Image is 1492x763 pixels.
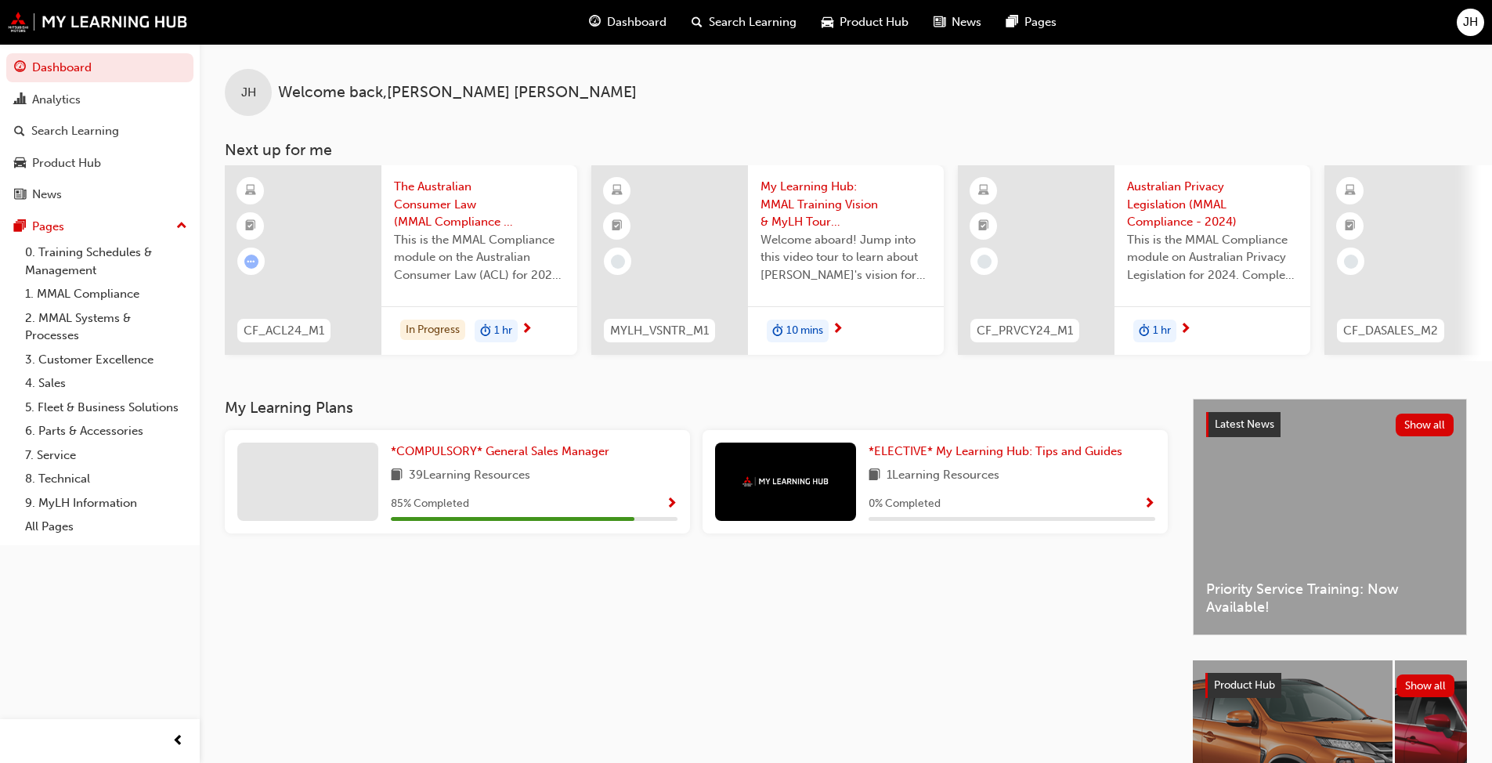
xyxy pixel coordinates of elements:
[612,216,623,237] span: booktick-icon
[978,216,989,237] span: booktick-icon
[391,495,469,513] span: 85 % Completed
[244,255,258,269] span: learningRecordVerb_ATTEMPT-icon
[6,50,193,212] button: DashboardAnalyticsSearch LearningProduct HubNews
[400,320,465,341] div: In Progress
[6,53,193,82] a: Dashboard
[19,282,193,306] a: 1. MMAL Compliance
[6,149,193,178] a: Product Hub
[760,178,931,231] span: My Learning Hub: MMAL Training Vision & MyLH Tour (Elective)
[1127,231,1298,284] span: This is the MMAL Compliance module on Australian Privacy Legislation for 2024. Complete this modu...
[19,306,193,348] a: 2. MMAL Systems & Processes
[521,323,533,337] span: next-icon
[1143,497,1155,512] span: Show Progress
[244,322,324,340] span: CF_ACL24_M1
[760,231,931,284] span: Welcome aboard! Jump into this video tour to learn about [PERSON_NAME]'s vision for your learning...
[692,13,703,32] span: search-icon
[1206,412,1454,437] a: Latest NewsShow all
[772,321,783,342] span: duration-icon
[1024,13,1057,31] span: Pages
[1127,178,1298,231] span: Australian Privacy Legislation (MMAL Compliance - 2024)
[19,443,193,468] a: 7. Service
[14,188,26,202] span: news-icon
[1006,13,1018,32] span: pages-icon
[1214,678,1275,692] span: Product Hub
[391,443,616,461] a: *COMPULSORY* General Sales Manager
[1139,321,1150,342] span: duration-icon
[742,476,829,486] img: mmal
[1463,13,1478,31] span: JH
[1143,494,1155,514] button: Show Progress
[589,13,601,32] span: guage-icon
[409,466,530,486] span: 39 Learning Resources
[869,466,880,486] span: book-icon
[32,186,62,204] div: News
[241,84,256,102] span: JH
[977,255,992,269] span: learningRecordVerb_NONE-icon
[172,732,184,751] span: prev-icon
[245,216,256,237] span: booktick-icon
[6,212,193,241] button: Pages
[809,6,921,38] a: car-iconProduct Hub
[19,240,193,282] a: 0. Training Schedules & Management
[494,322,512,340] span: 1 hr
[1193,399,1467,635] a: Latest NewsShow allPriority Service Training: Now Available!
[869,495,941,513] span: 0 % Completed
[32,218,64,236] div: Pages
[394,178,565,231] span: The Australian Consumer Law (MMAL Compliance - 2024)
[14,220,26,234] span: pages-icon
[1205,673,1454,698] a: Product HubShow all
[14,157,26,171] span: car-icon
[921,6,994,38] a: news-iconNews
[19,491,193,515] a: 9. MyLH Information
[958,165,1310,355] a: CF_PRVCY24_M1Australian Privacy Legislation (MMAL Compliance - 2024)This is the MMAL Compliance m...
[591,165,944,355] a: MYLH_VSNTR_M1My Learning Hub: MMAL Training Vision & MyLH Tour (Elective)Welcome aboard! Jump int...
[6,85,193,114] a: Analytics
[934,13,945,32] span: news-icon
[176,216,187,237] span: up-icon
[611,255,625,269] span: learningRecordVerb_NONE-icon
[786,322,823,340] span: 10 mins
[612,181,623,201] span: learningResourceType_ELEARNING-icon
[391,466,403,486] span: book-icon
[6,117,193,146] a: Search Learning
[32,91,81,109] div: Analytics
[225,399,1168,417] h3: My Learning Plans
[19,396,193,420] a: 5. Fleet & Business Solutions
[8,12,188,32] img: mmal
[19,419,193,443] a: 6. Parts & Accessories
[391,444,609,458] span: *COMPULSORY* General Sales Manager
[887,466,999,486] span: 1 Learning Resources
[1396,414,1454,436] button: Show all
[14,93,26,107] span: chart-icon
[978,181,989,201] span: learningResourceType_ELEARNING-icon
[1344,255,1358,269] span: learningRecordVerb_NONE-icon
[666,497,677,512] span: Show Progress
[666,494,677,514] button: Show Progress
[1206,580,1454,616] span: Priority Service Training: Now Available!
[1396,674,1455,697] button: Show all
[869,444,1122,458] span: *ELECTIVE* My Learning Hub: Tips and Guides
[952,13,981,31] span: News
[245,181,256,201] span: learningResourceType_ELEARNING-icon
[576,6,679,38] a: guage-iconDashboard
[709,13,797,31] span: Search Learning
[19,348,193,372] a: 3. Customer Excellence
[14,125,25,139] span: search-icon
[19,515,193,539] a: All Pages
[200,141,1492,159] h3: Next up for me
[1457,9,1484,36] button: JH
[840,13,909,31] span: Product Hub
[679,6,809,38] a: search-iconSearch Learning
[1215,418,1274,431] span: Latest News
[6,180,193,209] a: News
[14,61,26,75] span: guage-icon
[607,13,667,31] span: Dashboard
[225,165,577,355] a: CF_ACL24_M1The Australian Consumer Law (MMAL Compliance - 2024)This is the MMAL Compliance module...
[31,122,119,140] div: Search Learning
[832,323,844,337] span: next-icon
[1345,181,1356,201] span: learningResourceType_ELEARNING-icon
[32,154,101,172] div: Product Hub
[869,443,1129,461] a: *ELECTIVE* My Learning Hub: Tips and Guides
[19,371,193,396] a: 4. Sales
